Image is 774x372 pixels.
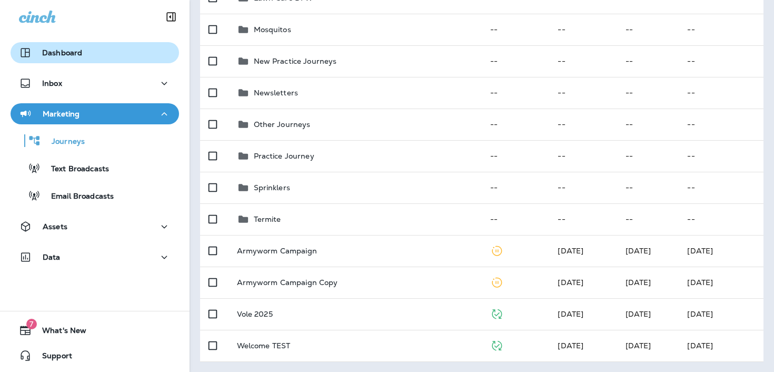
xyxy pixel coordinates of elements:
p: Journeys [41,137,85,147]
span: Jason Munk [626,309,651,319]
td: -- [549,109,617,140]
td: -- [549,140,617,172]
p: Welcome TEST [237,341,291,350]
td: -- [617,203,679,235]
p: Data [43,253,61,261]
td: -- [679,140,763,172]
p: New Practice Journeys [254,57,337,65]
p: Practice Journey [254,152,314,160]
span: 7 [26,319,37,329]
span: Jason Munk [626,341,651,350]
span: Jason Munk [558,341,583,350]
td: [DATE] [679,235,763,267]
td: -- [549,77,617,109]
span: Paused [490,245,503,254]
td: -- [549,203,617,235]
td: -- [482,14,549,45]
td: -- [679,203,763,235]
td: -- [617,14,679,45]
td: -- [679,172,763,203]
span: Jared Rich [558,309,583,319]
td: -- [679,45,763,77]
td: -- [482,109,549,140]
span: Deanna Durrant [558,278,583,287]
span: Jason Munk [626,246,651,256]
span: What's New [32,326,86,339]
button: Dashboard [11,42,179,63]
span: Jason Munk [626,278,651,287]
p: Mosquitos [254,25,291,34]
td: -- [617,45,679,77]
button: 7What's New [11,320,179,341]
td: -- [617,140,679,172]
button: Text Broadcasts [11,157,179,179]
p: Assets [43,222,67,231]
td: -- [617,77,679,109]
button: Journeys [11,130,179,152]
td: -- [482,77,549,109]
span: Support [32,351,72,364]
td: -- [482,140,549,172]
td: -- [679,109,763,140]
td: -- [482,45,549,77]
p: Vole 2025 [237,310,273,318]
td: -- [679,77,763,109]
td: [DATE] [679,267,763,298]
span: Paused [490,277,503,286]
p: Armyworm Campaign Copy [237,278,338,287]
button: Marketing [11,103,179,124]
td: -- [617,109,679,140]
td: -- [617,172,679,203]
td: [DATE] [679,330,763,361]
p: Text Broadcasts [41,164,109,174]
p: Other Journeys [254,120,311,129]
button: Data [11,247,179,268]
button: Assets [11,216,179,237]
p: Sprinklers [254,183,290,192]
td: -- [679,14,763,45]
td: -- [482,172,549,203]
p: Armyworm Campaign [237,247,317,255]
p: Email Broadcasts [41,192,114,202]
button: Inbox [11,73,179,94]
td: -- [549,172,617,203]
button: Support [11,345,179,366]
td: -- [549,14,617,45]
td: -- [549,45,617,77]
td: [DATE] [679,298,763,330]
p: Marketing [43,110,80,118]
button: Collapse Sidebar [156,6,186,27]
span: Published [490,340,503,349]
p: Termite [254,215,281,223]
p: Inbox [42,79,62,87]
p: Dashboard [42,48,82,57]
button: Email Broadcasts [11,184,179,207]
span: Published [490,308,503,318]
span: Deanna Durrant [558,246,583,256]
p: Newsletters [254,89,299,97]
td: -- [482,203,549,235]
